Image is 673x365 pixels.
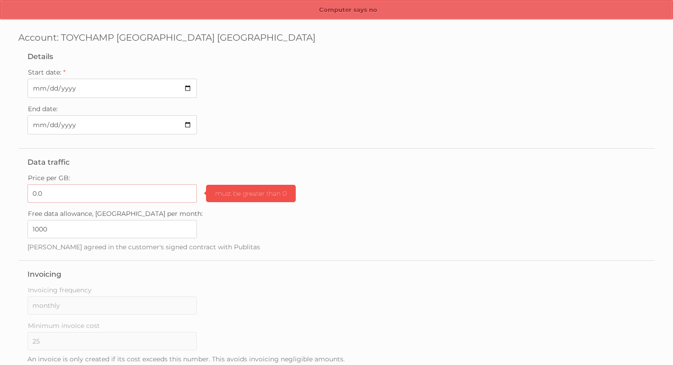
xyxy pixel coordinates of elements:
span: Price per GB: [28,174,70,182]
legend: Invoicing [27,270,61,279]
legend: Data traffic [27,158,70,166]
span: Invoicing frequency [28,286,92,294]
h1: Account: TOYCHAMP [GEOGRAPHIC_DATA] [GEOGRAPHIC_DATA] [18,32,655,43]
span: An invoice is only created if its cost exceeds this number. This avoids invoicing negligible amou... [27,355,345,363]
legend: Details [27,52,53,61]
span: Free data allowance, [GEOGRAPHIC_DATA] per month: [28,209,203,218]
span: must be greater than 0 [206,185,296,202]
p: Computer says no [0,0,673,20]
span: [PERSON_NAME] agreed in the customer's signed contract with Publitas [27,243,260,251]
span: Start date: [28,68,61,76]
span: Minimum invoice cost [28,322,100,330]
span: End date: [28,105,58,113]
